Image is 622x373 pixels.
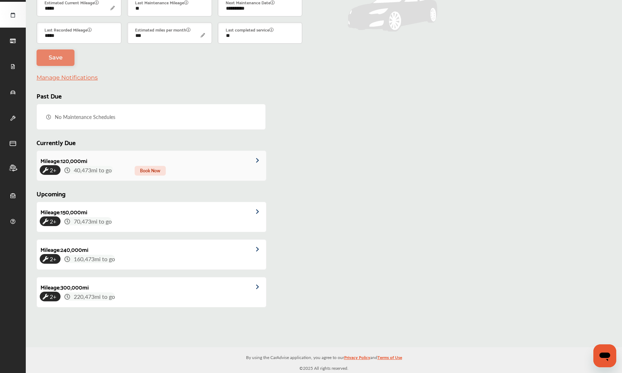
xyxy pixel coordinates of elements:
span: 220,473 mi to go [72,292,115,301]
span: 2+ [48,291,58,302]
p: By using the CarAdvise application, you agree to our and [26,353,622,361]
div: Mileage : 240,000 mi [37,240,88,254]
iframe: Button to launch messaging window [593,344,616,367]
a: Terms of Use [377,353,402,364]
a: Mileage:120,000mi2+ 40,473mi to go Book Now [37,151,266,181]
span: 2+ [48,164,58,176]
a: Manage Notifications [37,74,98,81]
a: Mileage:240,000mi2+ 160,473mi to go [37,240,266,269]
span: Save [49,54,63,61]
label: Estimated miles per month [135,26,191,33]
span: No Maintenance Schedules [53,112,117,122]
label: Last completed service [226,26,274,33]
img: grCAAAAAElFTkSuQmCC [256,284,266,290]
div: Mileage : 120,000 mi [37,151,87,165]
span: 40,473 mi to go [72,166,113,174]
span: Book Now [135,166,166,176]
span: Past Due [37,90,62,101]
span: 160,473 mi to go [72,255,115,263]
div: Mileage : 150,000 mi [37,202,87,216]
span: Currently Due [37,137,76,148]
div: © 2025 All rights reserved. [26,347,622,373]
img: grCAAAAAElFTkSuQmCC [256,158,266,163]
span: 2+ [48,216,58,227]
span: 70,473 mi to go [72,217,112,225]
label: Last Recorded Mileage [44,26,92,33]
a: Mileage:300,000mi2+ 220,473mi to go [37,277,266,307]
a: Privacy Policy [344,353,370,364]
span: Upcoming [37,188,66,199]
img: grCAAAAAElFTkSuQmCC [256,209,266,214]
span: 2+ [48,253,58,264]
a: Mileage:150,000mi2+ 70,473mi to go [37,202,266,232]
div: Mileage : 300,000 mi [37,277,89,292]
img: grCAAAAAElFTkSuQmCC [256,247,266,252]
a: Save [37,49,74,66]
